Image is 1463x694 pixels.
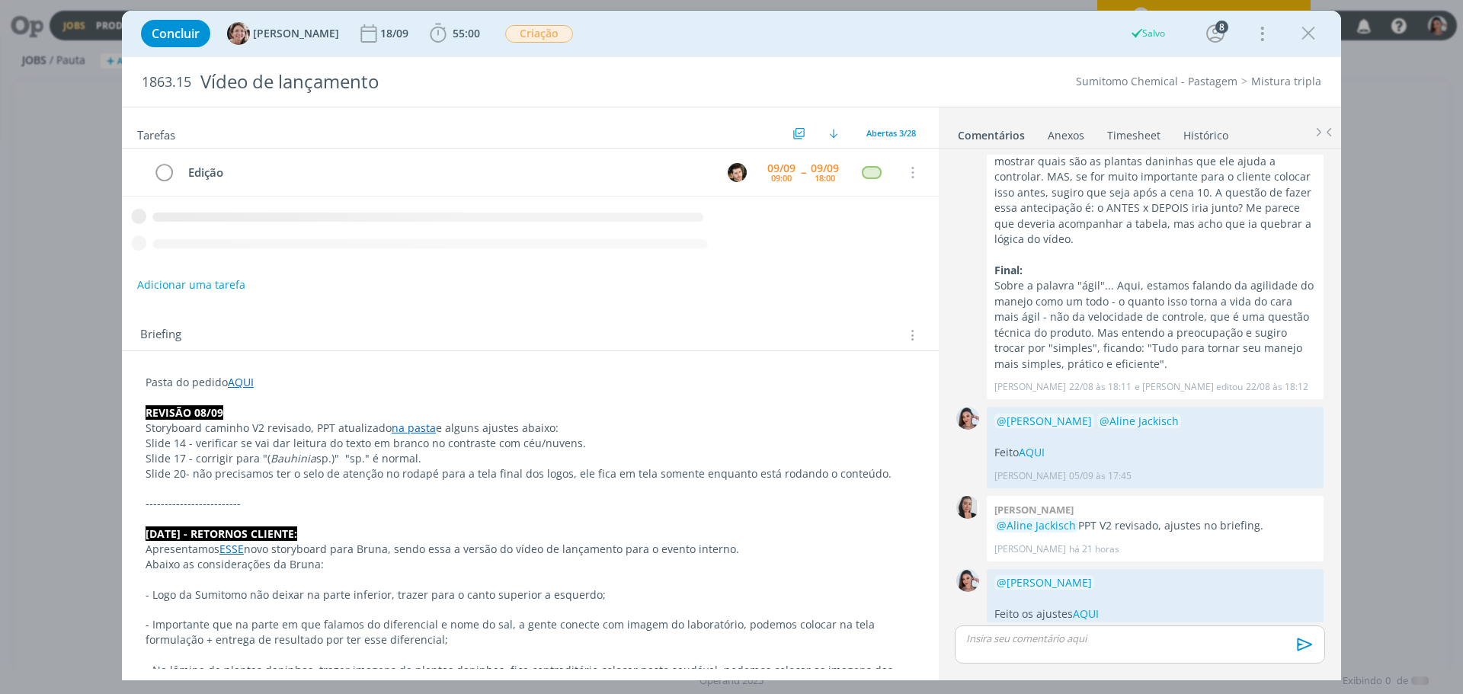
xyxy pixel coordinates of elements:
strong: Final: [994,263,1023,277]
img: N [956,407,979,430]
p: Slide 14 - verificar se vai dar leitura do texto em branco no contraste com céu/nuvens. [146,436,915,451]
img: V [728,163,747,182]
span: 22/08 às 18:12 [1246,380,1308,394]
span: -- [801,167,805,177]
p: - Logo da Sumitomo não deixar na parte inferior, trazer para o canto superior a esquerdo; [146,587,915,603]
p: Sobre a palavra "ágil"... Aqui, estamos falando da agilidade do manejo como um todo - o quanto is... [994,278,1316,372]
p: ------------------------- [146,496,915,511]
a: Timesheet [1106,121,1161,143]
p: - Importante que na parte em que falamos do diferencial e nome do sal, a gente conecte com imagem... [146,617,915,648]
span: [PERSON_NAME] [253,28,339,39]
span: 1863.15 [142,74,191,91]
div: 09:00 [771,174,792,182]
img: N [956,569,979,592]
span: Criação [505,25,573,43]
img: C [956,496,979,519]
p: Slide 20- não precisamos ter o selo de atenção no rodapé para a tela final dos logos, ele fica em... [146,466,915,481]
div: Edição [181,163,713,182]
p: Feito os ajustes [994,606,1316,622]
span: 22/08 às 18:11 [1069,380,1132,394]
img: A [227,22,250,45]
a: ESSE [219,542,244,556]
span: @[PERSON_NAME] [997,575,1092,590]
p: Storyboard caminho V2 revisado, PPT atualizado e alguns ajustes abaixo: [146,421,915,436]
span: @Aline Jackisch [1100,414,1179,428]
button: Criação [504,24,574,43]
p: Abaixo as considerações da Bruna: [146,557,915,572]
span: @[PERSON_NAME] [997,414,1092,428]
p: Feito [994,445,1316,460]
p: [PERSON_NAME] [994,542,1066,556]
p: Não faria essa troca, pois primeiro estamos trazendo todos os atributos e benefícios do produto -... [994,91,1316,247]
button: 55:00 [426,21,484,46]
p: Slide 17 - corrigir para "( sp.)" "sp." é normal. [146,451,915,466]
span: Tarefas [137,124,175,142]
a: AQUI [228,375,254,389]
p: Apresentamos novo storyboard para Bruna, sendo essa a versão do vídeo de lançamento para o evento... [146,542,915,557]
a: Sumitomo Chemical - Pastagem [1076,74,1237,88]
a: AQUI [1073,606,1099,621]
div: Anexos [1048,128,1084,143]
span: há 21 horas [1069,542,1119,556]
strong: [DATE] - RETORNOS CLIENTE: [146,526,297,541]
span: 05/09 às 17:45 [1069,469,1132,483]
span: 55:00 [453,26,480,40]
a: AQUI [1019,445,1045,459]
strong: REVISÃO 08/09 [146,405,223,420]
div: Salvo [1129,27,1165,40]
span: @Aline Jackisch [997,518,1076,532]
span: Concluir [152,27,200,40]
p: [PERSON_NAME] [994,380,1066,394]
a: na pasta [392,421,436,435]
div: 09/09 [767,163,796,174]
div: 18/09 [380,28,411,39]
div: 09/09 [811,163,839,174]
p: [PERSON_NAME] [994,469,1066,483]
a: Mistura tripla [1251,74,1321,88]
div: 8 [1215,21,1228,34]
button: 8 [1203,21,1228,46]
a: Comentários [957,121,1026,143]
span: e [PERSON_NAME] editou [1135,380,1243,394]
b: [PERSON_NAME] [994,503,1074,517]
div: dialog [122,11,1341,680]
button: Concluir [141,20,210,47]
button: A[PERSON_NAME] [227,22,339,45]
p: Pasta do pedido [146,375,915,390]
button: V [725,161,748,184]
span: Briefing [140,325,181,345]
em: Bauhinia [271,451,316,465]
p: - Na lâmina de plantas daninhas, trazer imagens de plantas daninhas, fica contraditório colocar p... [146,663,915,693]
img: arrow-down.svg [829,129,838,138]
p: PPT V2 revisado, ajustes no briefing. [994,518,1316,533]
a: Histórico [1183,121,1229,143]
div: 18:00 [815,174,835,182]
span: Abertas 3/28 [866,127,916,139]
button: Adicionar uma tarefa [136,271,246,299]
div: Vídeo de lançamento [194,63,824,101]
